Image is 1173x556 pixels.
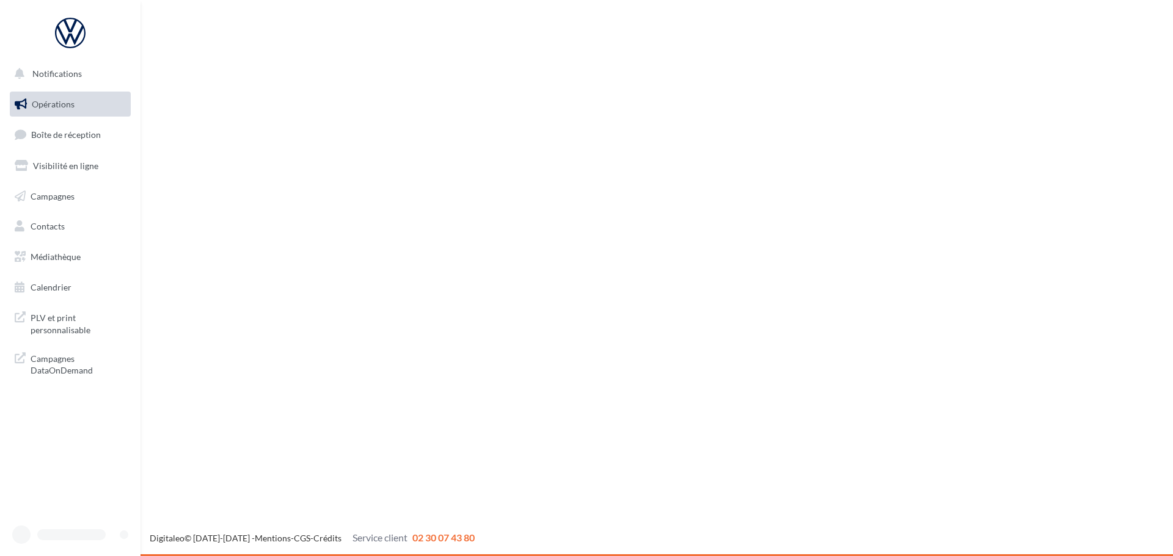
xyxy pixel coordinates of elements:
a: Opérations [7,92,133,117]
button: Notifications [7,61,128,87]
a: Visibilité en ligne [7,153,133,179]
a: Campagnes DataOnDemand [7,345,133,381]
span: PLV et print personnalisable [31,309,126,336]
span: Visibilité en ligne [33,161,98,171]
span: Médiathèque [31,251,81,262]
a: Contacts [7,214,133,239]
a: Calendrier [7,275,133,300]
span: Service client [353,532,407,543]
a: PLV et print personnalisable [7,305,133,341]
a: Digitaleo [150,533,185,543]
span: Notifications [32,68,82,79]
span: Contacts [31,221,65,231]
span: Campagnes DataOnDemand [31,350,126,377]
span: Calendrier [31,282,71,292]
a: Boîte de réception [7,121,133,148]
span: © [DATE]-[DATE] - - - [150,533,475,543]
a: Médiathèque [7,244,133,270]
a: Crédits [313,533,342,543]
a: Campagnes [7,184,133,209]
span: Opérations [32,99,75,109]
span: 02 30 07 43 80 [412,532,475,543]
a: Mentions [255,533,291,543]
span: Campagnes [31,190,75,201]
a: CGS [294,533,310,543]
span: Boîte de réception [31,129,101,140]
